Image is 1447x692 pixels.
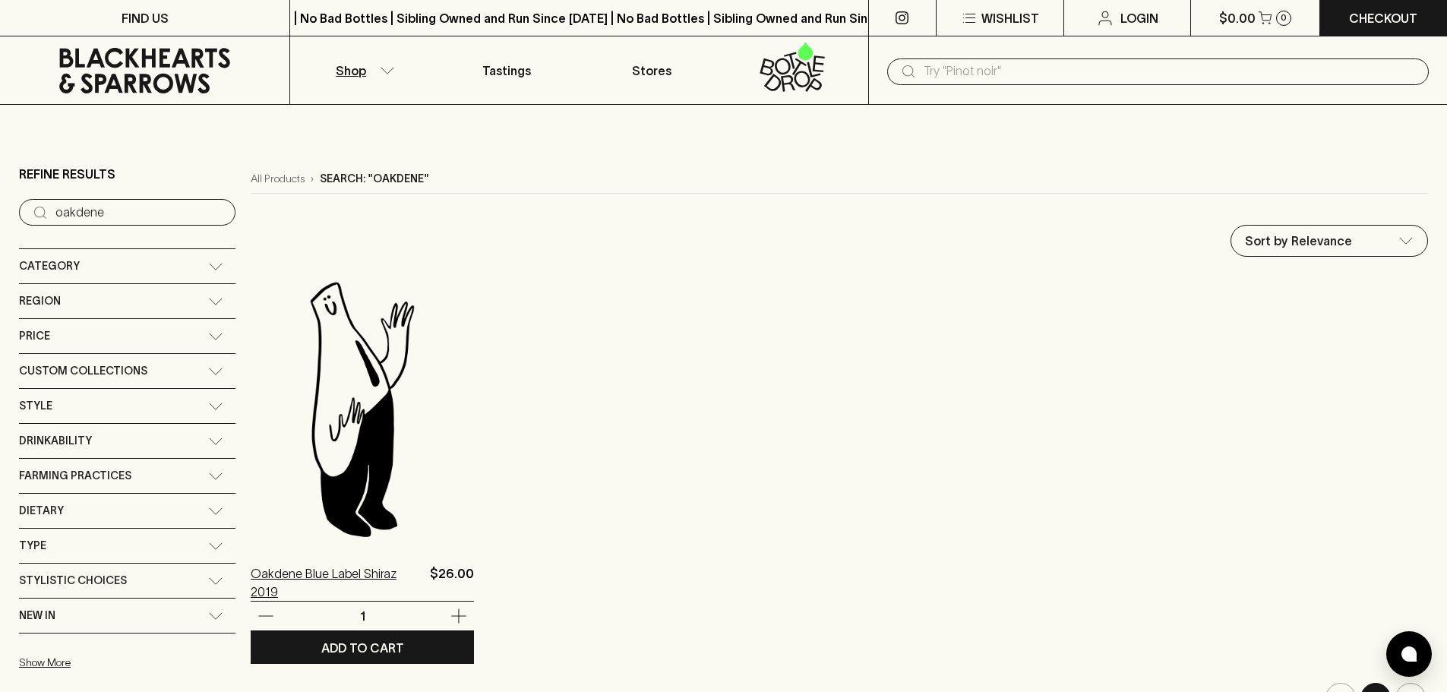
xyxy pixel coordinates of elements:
p: $26.00 [430,564,474,601]
button: Show More [19,647,218,678]
a: Stores [580,36,724,104]
span: Price [19,327,50,346]
button: ADD TO CART [251,632,474,663]
div: Style [19,389,235,423]
p: ADD TO CART [321,639,404,657]
span: Drinkability [19,431,92,450]
p: $0.00 [1219,9,1256,27]
p: 0 [1281,14,1287,22]
p: Stores [632,62,671,80]
div: Sort by Relevance [1231,226,1427,256]
span: New In [19,606,55,625]
div: Dietary [19,494,235,528]
p: Refine Results [19,165,115,183]
span: Type [19,536,46,555]
img: bubble-icon [1401,646,1417,662]
span: Region [19,292,61,311]
img: Blackhearts & Sparrows Man [251,276,474,542]
div: Stylistic Choices [19,564,235,598]
span: Custom Collections [19,362,147,381]
div: Region [19,284,235,318]
p: Sort by Relevance [1245,232,1352,250]
span: Farming Practices [19,466,131,485]
a: Tastings [434,36,579,104]
p: Wishlist [981,9,1039,27]
a: All Products [251,171,305,187]
p: Checkout [1349,9,1417,27]
span: Style [19,397,52,416]
p: Shop [336,62,366,80]
div: Drinkability [19,424,235,458]
p: Tastings [482,62,531,80]
button: Shop [290,36,434,104]
div: Price [19,319,235,353]
input: Try “Pinot noir” [55,201,223,225]
a: Oakdene Blue Label Shiraz 2019 [251,564,424,601]
span: Stylistic Choices [19,571,127,590]
p: 1 [344,608,381,624]
div: Custom Collections [19,354,235,388]
p: FIND US [122,9,169,27]
div: Category [19,249,235,283]
span: Dietary [19,501,64,520]
div: New In [19,599,235,633]
p: Login [1120,9,1158,27]
p: › [311,171,314,187]
div: Farming Practices [19,459,235,493]
div: Type [19,529,235,563]
p: Search: "oakdene" [320,171,429,187]
input: Try "Pinot noir" [924,59,1417,84]
span: Category [19,257,80,276]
